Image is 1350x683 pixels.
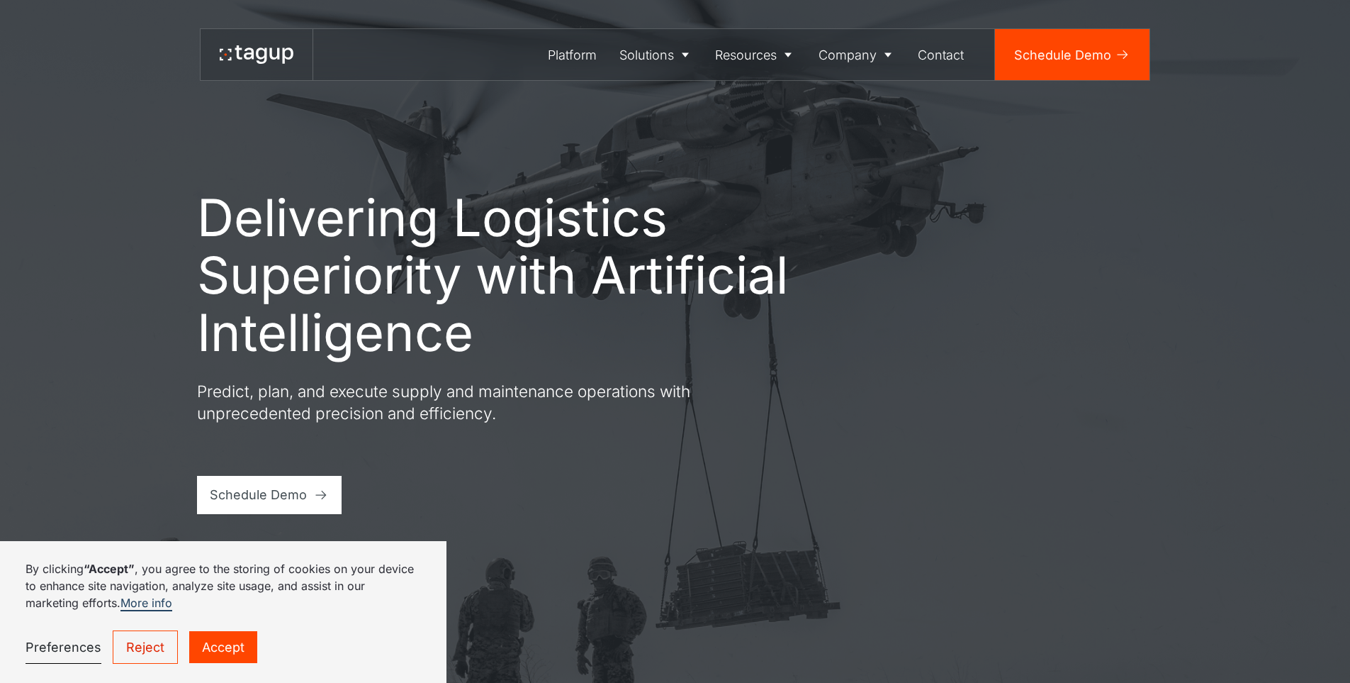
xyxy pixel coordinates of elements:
[120,596,172,611] a: More info
[907,29,976,80] a: Contact
[995,29,1149,80] a: Schedule Demo
[197,476,342,514] a: Schedule Demo
[189,631,257,663] a: Accept
[84,562,135,576] strong: “Accept”
[26,560,421,611] p: By clicking , you agree to the storing of cookies on your device to enhance site navigation, anal...
[537,29,609,80] a: Platform
[210,485,307,504] div: Schedule Demo
[608,29,704,80] a: Solutions
[548,45,597,65] div: Platform
[197,189,792,361] h1: Delivering Logistics Superiority with Artificial Intelligence
[1014,45,1111,65] div: Schedule Demo
[113,631,178,664] a: Reject
[197,380,707,425] p: Predict, plan, and execute supply and maintenance operations with unprecedented precision and eff...
[715,45,777,65] div: Resources
[619,45,674,65] div: Solutions
[819,45,877,65] div: Company
[807,29,907,80] a: Company
[26,631,101,664] a: Preferences
[918,45,964,65] div: Contact
[704,29,808,80] a: Resources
